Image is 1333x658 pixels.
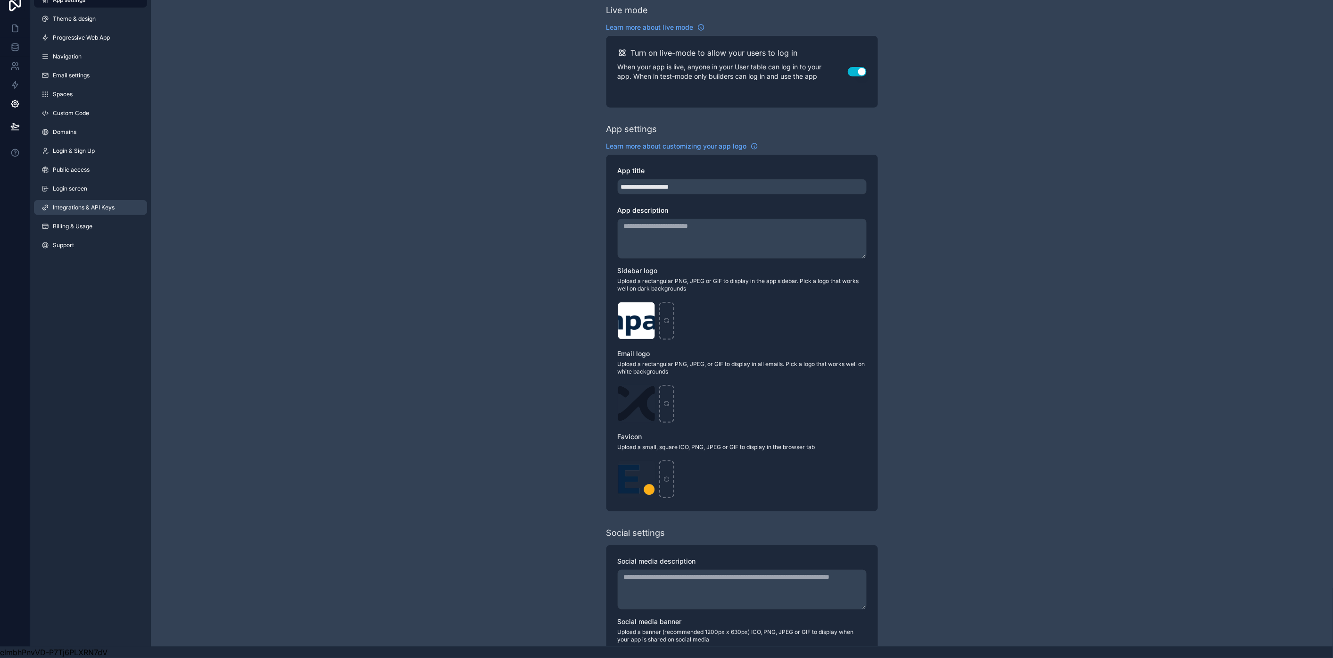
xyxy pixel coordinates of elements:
[606,142,758,151] a: Learn more about customizing your app logo
[34,11,147,26] a: Theme & design
[53,15,96,23] span: Theme & design
[53,53,82,60] span: Navigation
[34,30,147,45] a: Progressive Web App
[34,219,147,234] a: Billing & Usage
[618,360,867,375] span: Upload a rectangular PNG, JPEG, or GIF to display in all emails. Pick a logo that works well on w...
[631,47,798,58] h2: Turn on live-mode to allow your users to log in
[618,206,669,214] span: App description
[34,200,147,215] a: Integrations & API Keys
[53,109,89,117] span: Custom Code
[53,34,110,42] span: Progressive Web App
[53,223,92,230] span: Billing & Usage
[34,125,147,140] a: Domains
[34,181,147,196] a: Login screen
[606,23,705,32] a: Learn more about live mode
[606,23,694,32] span: Learn more about live mode
[606,123,657,136] div: App settings
[606,4,648,17] div: Live mode
[53,91,73,98] span: Spaces
[618,628,867,643] span: Upload a banner (recommended 1200px x 630px) ICO, PNG, JPEG or GIF to display when your app is sh...
[34,68,147,83] a: Email settings
[34,143,147,158] a: Login & Sign Up
[53,147,95,155] span: Login & Sign Up
[53,204,115,211] span: Integrations & API Keys
[53,72,90,79] span: Email settings
[618,267,658,275] span: Sidebar logo
[34,162,147,177] a: Public access
[618,62,848,81] p: When your app is live, anyone in your User table can log in to your app. When in test-mode only b...
[53,166,90,174] span: Public access
[34,238,147,253] a: Support
[34,106,147,121] a: Custom Code
[34,87,147,102] a: Spaces
[618,167,645,175] span: App title
[618,277,867,292] span: Upload a rectangular PNG, JPEG or GIF to display in the app sidebar. Pick a logo that works well ...
[53,128,76,136] span: Domains
[34,49,147,64] a: Navigation
[53,242,74,249] span: Support
[606,526,665,540] div: Social settings
[618,350,650,358] span: Email logo
[53,185,87,192] span: Login screen
[606,142,747,151] span: Learn more about customizing your app logo
[618,617,682,625] span: Social media banner
[618,443,867,451] span: Upload a small, square ICO, PNG, JPEG or GIF to display in the browser tab
[618,433,642,441] span: Favicon
[618,557,696,565] span: Social media description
